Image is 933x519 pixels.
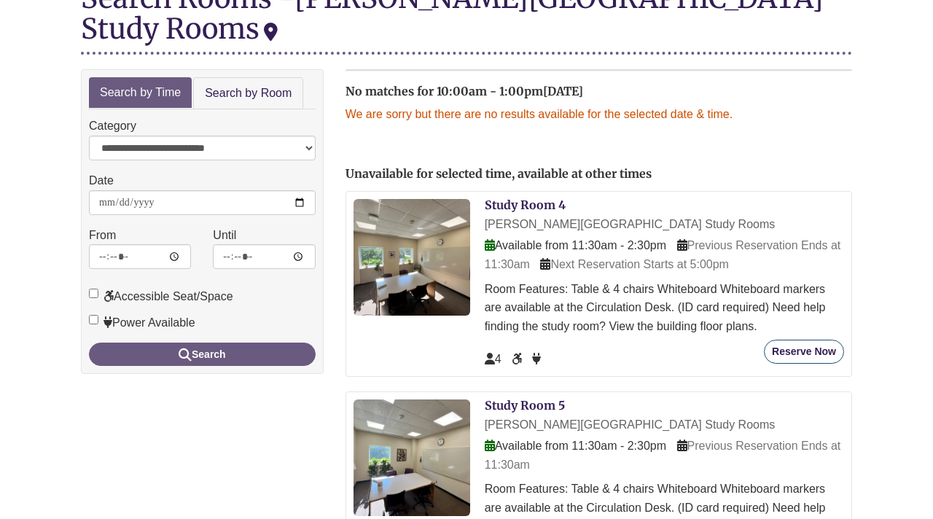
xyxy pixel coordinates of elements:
span: Available from 11:30am - 2:30pm [485,239,666,251]
a: Study Room 5 [485,398,565,413]
div: [PERSON_NAME][GEOGRAPHIC_DATA] Study Rooms [485,215,844,234]
div: [PERSON_NAME][GEOGRAPHIC_DATA] Study Rooms [485,415,844,434]
label: Date [89,171,114,190]
label: From [89,226,116,245]
button: Search [89,343,316,366]
label: Accessible Seat/Space [89,287,233,306]
h2: Unavailable for selected time, available at other times [346,168,852,181]
img: Study Room 5 [354,399,470,516]
label: Power Available [89,313,195,332]
a: Study Room 4 [485,198,566,212]
div: Room Features: Table & 4 chairs Whiteboard Whiteboard markers are available at the Circulation De... [485,280,844,336]
h2: No matches for 10:00am - 1:00pm[DATE] [346,85,852,98]
label: Until [213,226,236,245]
span: Power Available [532,353,541,365]
button: Reserve Now [764,340,844,364]
a: Search by Room [193,77,303,110]
span: Available from 11:30am - 2:30pm [485,440,666,452]
span: The capacity of this space [485,353,501,365]
img: Study Room 4 [354,199,470,316]
span: Accessible Seat/Space [512,353,525,365]
label: Category [89,117,136,136]
a: Search by Time [89,77,192,109]
span: Previous Reservation Ends at 11:30am [485,440,841,471]
p: We are sorry but there are no results available for the selected date & time. [346,105,852,124]
input: Power Available [89,315,98,324]
span: Next Reservation Starts at 5:00pm [540,258,729,270]
input: Accessible Seat/Space [89,289,98,298]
